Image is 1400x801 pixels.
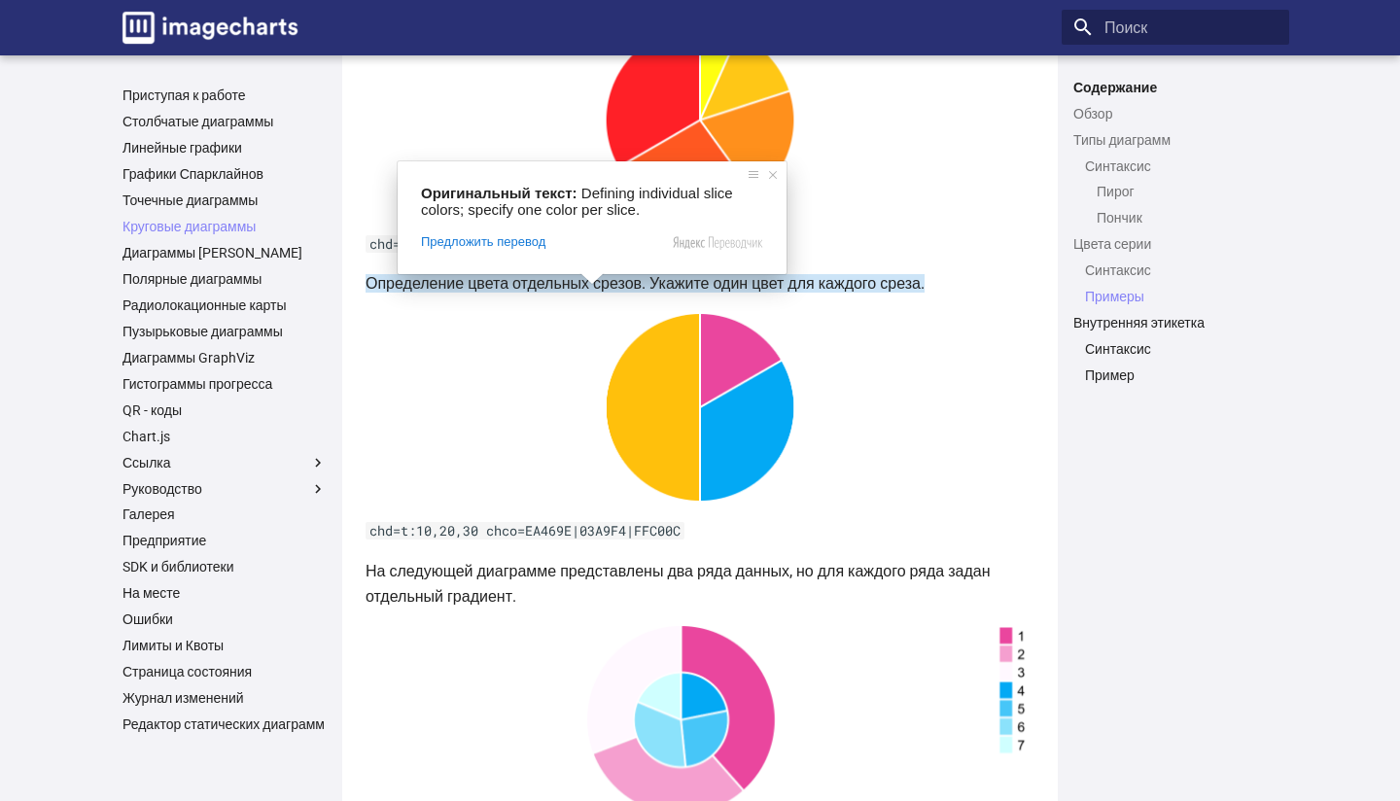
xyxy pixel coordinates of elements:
ya-tr-span: Пончик [1097,210,1142,226]
ya-tr-span: На месте [122,585,180,601]
a: Лимиты и Квоты [122,637,327,654]
ya-tr-span: Лимиты и Квоты [122,638,224,653]
ya-tr-span: Chart.js [122,429,170,444]
img: логотип [122,12,297,44]
ya-tr-span: Синтаксис [1085,158,1151,174]
a: Линейные графики [122,139,327,157]
a: Предприятие [122,532,327,549]
a: На месте [122,584,327,602]
nav: Типы диаграмм [1073,157,1277,227]
a: Пирог [1097,183,1277,200]
a: Круговые диаграммы [122,218,327,235]
a: Галерея [122,505,327,523]
ya-tr-span: Линейные графики [122,140,242,156]
a: Документация по графическим изображениям [115,4,305,52]
a: Ошибки [122,610,327,628]
a: Полярные диаграммы [122,270,327,288]
ya-tr-span: Приступая к работе [122,87,245,103]
ya-tr-span: Диаграммы [PERSON_NAME] [122,245,302,261]
a: Графики Спарклайнов [122,165,327,183]
ya-tr-span: Графики Спарклайнов [122,166,263,182]
a: Диаграммы GraphViz [122,349,327,366]
a: Пример [1085,366,1277,384]
ya-tr-span: Цвета серии [1073,236,1151,252]
nav: Содержание [1062,79,1289,385]
ya-tr-span: Синтаксис [1085,262,1151,278]
code: chd=t:10,20,30 chco=EA469E|03A9F4|FFC00C [366,522,684,540]
a: Столбчатые диаграммы [122,113,327,130]
ya-tr-span: Внутренняя этикетка [1073,315,1205,331]
nav: Синтаксис [1085,183,1277,226]
a: Приступая к работе [122,87,327,104]
ya-tr-span: SDK и библиотеки [122,559,234,575]
ya-tr-span: Журнал изменений [122,690,244,706]
a: Синтаксис [1085,261,1277,279]
a: Обзор [1073,105,1277,122]
ya-tr-span: Гистограммы прогресса [122,376,272,392]
ya-tr-span: Полярные диаграммы [122,271,262,287]
ya-tr-span: Ошибки [122,611,173,627]
a: Цвета серии [1073,235,1277,253]
a: Пончик [1097,209,1277,226]
ya-tr-span: Примеры [1085,289,1144,304]
ya-tr-span: Определение цвета отдельных срезов. Укажите один цвет для каждого среза. [366,274,925,293]
ya-tr-span: Галерея [122,506,175,522]
a: Гистограммы прогресса [122,375,327,393]
ya-tr-span: Содержание [1073,80,1157,95]
ya-tr-span: Столбчатые диаграммы [122,114,273,129]
span: Оригинальный текст: [421,185,577,201]
ya-tr-span: Пример [1085,367,1135,383]
a: Chart.js [122,428,327,445]
a: Точечные диаграммы [122,192,327,209]
a: Внутренняя этикетка [1073,314,1277,331]
nav: Внутренняя этикетка [1073,340,1277,384]
ya-tr-span: На следующей диаграмме представлены два ряда данных, но для каждого ряда задан отдельный градиент. [366,562,991,606]
code: chd=t:10,20,30,40,50 chco=FFFF10,FF2027 [366,235,677,253]
a: Диаграммы [PERSON_NAME] [122,244,327,261]
ya-tr-span: Руководство [122,481,202,497]
span: Defining individual slice colors; specify one color per slice. [421,185,737,218]
nav: Цвета серии [1073,261,1277,305]
a: Радиолокационные карты [122,296,327,314]
ya-tr-span: Ссылка [122,455,171,470]
a: Синтаксис [1085,157,1277,175]
a: Пузырьковые диаграммы [122,323,327,340]
ya-tr-span: Предприятие [122,533,206,548]
a: SDK и библиотеки [122,558,327,575]
input: Поиск [1062,10,1289,45]
span: Предложить перевод [421,233,545,251]
ya-tr-span: Пузырьковые диаграммы [122,324,283,339]
ya-tr-span: Синтаксис [1085,341,1151,357]
a: Страница состояния [122,663,327,680]
ya-tr-span: Страница состояния [122,664,252,679]
ya-tr-span: Круговые диаграммы [122,219,256,234]
a: QR - коды [122,401,327,419]
a: Журнал изменений [122,689,327,707]
img: диаграмма [366,24,1034,216]
ya-tr-span: Типы диаграмм [1073,132,1171,148]
ya-tr-span: Радиолокационные карты [122,297,287,313]
a: Редактор статических диаграмм [122,715,327,733]
a: Синтаксис [1085,340,1277,358]
ya-tr-span: QR - коды [122,402,182,418]
ya-tr-span: Пирог [1097,184,1135,199]
ya-tr-span: Диаграммы GraphViz [122,350,255,366]
ya-tr-span: Точечные диаграммы [122,192,258,208]
a: Примеры [1085,288,1277,305]
a: Типы диаграмм [1073,131,1277,149]
ya-tr-span: Редактор статических диаграмм [122,716,325,732]
ya-tr-span: Обзор [1073,106,1112,122]
img: диаграмма [366,312,1034,504]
